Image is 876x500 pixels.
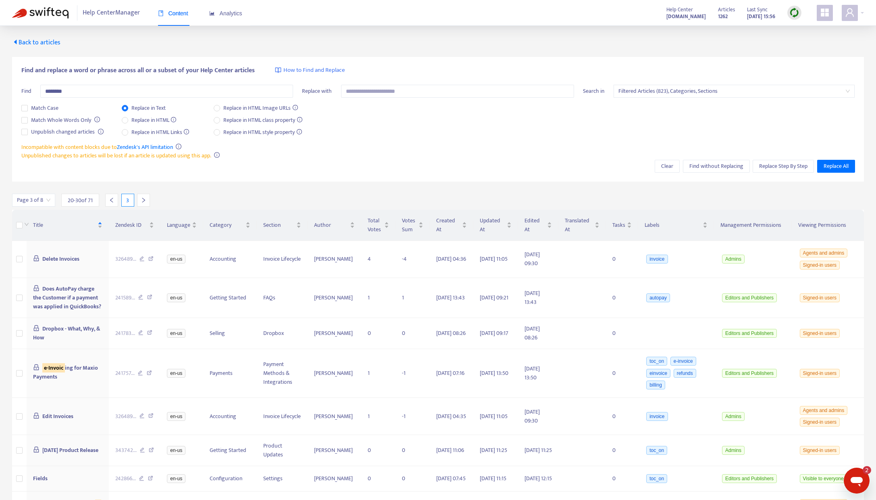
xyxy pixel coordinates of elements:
[220,116,306,125] span: Replace in HTML class property
[395,466,430,492] td: 0
[33,474,48,483] span: Fields
[28,104,62,113] span: Match Case
[115,446,137,455] span: 343742 ...
[646,369,670,378] span: einvoice
[263,221,295,230] span: Section
[109,197,114,203] span: left
[21,142,173,152] span: Incompatible with content blocks due to
[606,349,638,398] td: 0
[257,398,308,435] td: Invoice Lifecycle
[480,216,505,234] span: Updated At
[655,160,680,173] button: Clear
[167,446,185,455] span: en-us
[817,160,855,173] button: Replace All
[12,37,60,48] span: Back to articles
[115,412,136,421] span: 326489 ...
[83,5,140,21] span: Help Center Manager
[436,328,466,338] span: [DATE] 08:26
[94,117,100,122] span: info-circle
[257,318,308,349] td: Dropbox
[42,446,98,455] span: [DATE] Product Release
[308,318,361,349] td: [PERSON_NAME]
[480,412,508,421] span: [DATE] 11:05
[800,446,840,455] span: Signed-in users
[524,250,540,268] span: [DATE] 09:30
[115,221,148,230] span: Zendesk ID
[800,418,840,427] span: Signed-in users
[792,210,864,241] th: Viewing Permissions
[565,216,593,234] span: Translated At
[115,369,135,378] span: 241757 ...
[674,369,696,378] span: refunds
[747,5,768,14] span: Last Sync
[820,8,830,17] span: appstore
[722,446,745,455] span: Admins
[209,10,215,16] span: area-chart
[683,160,750,173] button: Find without Replacing
[308,278,361,318] td: [PERSON_NAME]
[203,398,257,435] td: Accounting
[480,368,508,378] span: [DATE] 13:50
[855,466,871,474] iframe: Number of unread messages
[606,398,638,435] td: 0
[12,39,19,45] span: caret-left
[646,412,668,421] span: invoice
[33,364,40,370] span: lock
[283,66,345,75] span: How to Find and Replace
[117,142,173,152] a: Zendesk's API limitation
[220,104,301,113] span: Replace in HTML Image URLs
[24,222,29,227] span: down
[158,10,188,17] span: Content
[115,255,136,264] span: 326489 ...
[524,446,552,455] span: [DATE] 11:25
[167,369,185,378] span: en-us
[583,86,604,96] span: Search in
[666,12,706,21] a: [DOMAIN_NAME]
[666,5,693,14] span: Help Center
[646,293,670,302] span: autopay
[402,216,417,234] span: Votes Sum
[167,329,185,338] span: en-us
[395,278,430,318] td: 1
[21,66,255,75] span: Find and replace a word or phrase across all or a subset of your Help Center articles
[203,435,257,466] td: Getting Started
[21,151,211,160] span: Unpublished changes to articles will be lost if an article is updated using this app.
[646,357,667,366] span: toc_on
[395,210,430,241] th: Votes Sum
[480,474,506,483] span: [DATE] 11:15
[800,249,848,257] span: Agents and admins
[800,406,848,415] span: Agents and admins
[257,466,308,492] td: Settings
[167,221,190,230] span: Language
[257,349,308,398] td: Payment Methods & Integrations
[558,210,606,241] th: Translated At
[480,254,508,264] span: [DATE] 11:05
[210,221,244,230] span: Category
[368,216,383,234] span: Total Votes
[722,329,777,338] span: Editors and Publishers
[209,10,242,17] span: Analytics
[257,241,308,278] td: Invoice Lifecycle
[68,196,93,205] span: 20 - 30 of 71
[606,210,638,241] th: Tasks
[395,318,430,349] td: 0
[714,210,792,241] th: Management Permissions
[747,12,775,21] strong: [DATE] 15:56
[800,293,840,302] span: Signed-in users
[395,435,430,466] td: 0
[670,357,696,366] span: e-invoice
[203,278,257,318] td: Getting Started
[275,66,345,75] a: How to Find and Replace
[436,368,464,378] span: [DATE] 07:16
[524,289,540,307] span: [DATE] 13:43
[203,349,257,398] td: Payments
[638,210,714,241] th: Labels
[33,284,101,311] span: Does AutoPay charge the Customer if a payment was applied in QuickBooks?
[33,412,40,419] span: lock
[33,221,96,230] span: Title
[722,369,777,378] span: Editors and Publishers
[480,446,507,455] span: [DATE] 11:25
[21,86,31,96] span: Find
[430,210,473,241] th: Created At
[436,412,466,421] span: [DATE] 04:35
